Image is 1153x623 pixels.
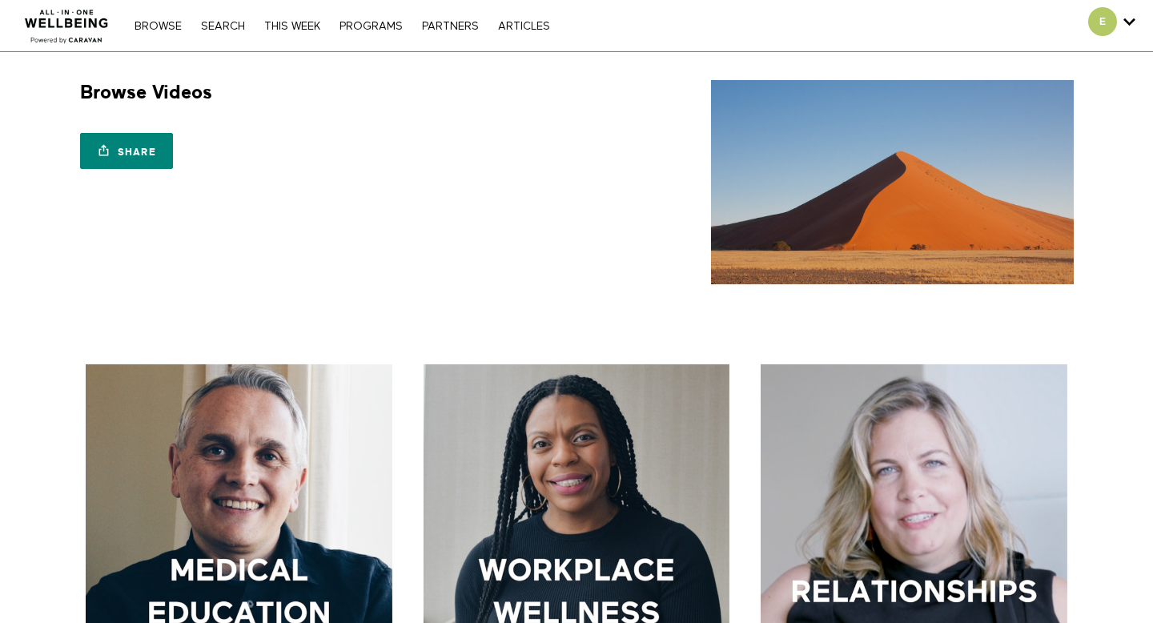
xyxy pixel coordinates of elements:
[127,18,557,34] nav: Primary
[193,21,253,32] a: Search
[127,21,190,32] a: Browse
[80,80,212,105] h1: Browse Videos
[414,21,487,32] a: PARTNERS
[256,21,328,32] a: THIS WEEK
[711,80,1074,284] img: Browse Videos
[490,21,558,32] a: ARTICLES
[331,21,411,32] a: PROGRAMS
[80,133,173,169] a: Share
